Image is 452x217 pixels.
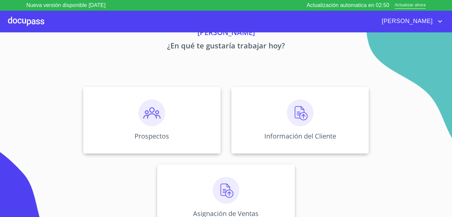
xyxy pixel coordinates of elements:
[377,16,444,27] button: account of current user
[395,2,426,9] span: Actualizar ahora
[26,1,106,9] p: Nueva versión disponible [DATE]
[213,177,239,204] img: carga.png
[287,99,314,126] img: carga.png
[377,16,436,27] span: [PERSON_NAME]
[264,132,336,141] p: Información del Cliente
[134,132,169,141] p: Prospectos
[138,99,165,126] img: prospectos.png
[21,27,431,40] p: [PERSON_NAME]
[21,40,431,53] p: ¿En qué te gustaría trabajar hoy?
[307,1,389,9] p: Actualización automatica en 02:50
